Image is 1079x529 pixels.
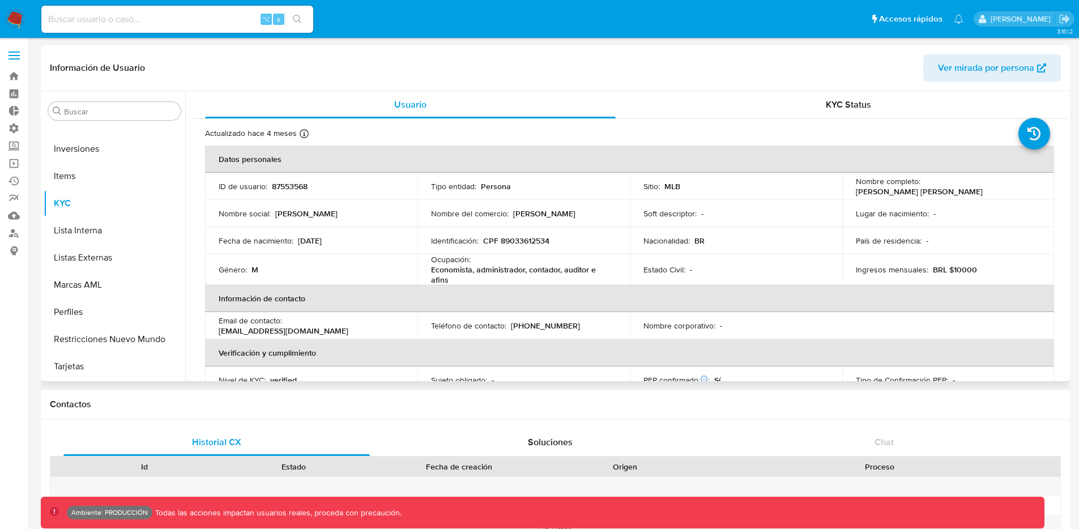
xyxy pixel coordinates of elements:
[511,321,580,331] p: [PHONE_NUMBER]
[270,375,297,385] p: verified
[707,461,1052,472] div: Proceso
[431,375,487,385] p: Sujeto obligado :
[954,14,963,24] a: Notificaciones
[643,236,690,246] p: Nacionalidad :
[64,106,176,117] input: Buscar
[44,163,185,190] button: Items
[298,236,322,246] p: [DATE]
[219,375,266,385] p: Nivel de KYC :
[285,11,309,27] button: search-icon
[44,298,185,326] button: Perfiles
[701,208,703,219] p: -
[44,217,185,244] button: Lista Interna
[219,315,282,326] p: Email de contacto :
[694,236,705,246] p: BR
[219,181,267,191] p: ID de usuario :
[431,321,506,331] p: Teléfono de contacto :
[376,461,543,472] div: Fecha de creación
[219,236,293,246] p: Fecha de nacimiento :
[856,208,929,219] p: Lugar de nacimiento :
[431,264,612,285] p: Economista, administrador, contador, auditor e afins
[44,244,185,271] button: Listas Externas
[205,128,297,139] p: Actualizado hace 4 meses
[643,375,710,385] p: PEP confirmado :
[41,12,313,27] input: Buscar usuario o caso...
[275,208,338,219] p: [PERSON_NAME]
[44,353,185,380] button: Tarjetas
[856,264,928,275] p: Ingresos mensuales :
[44,271,185,298] button: Marcas AML
[205,339,1054,366] th: Verificación y cumplimiento
[44,135,185,163] button: Inversiones
[481,181,511,191] p: Persona
[643,264,685,275] p: Estado Civil :
[483,236,549,246] p: CPF 89033612534
[856,236,922,246] p: País de residencia :
[879,13,942,25] span: Accesos rápidos
[192,436,241,449] span: Historial CX
[227,461,360,472] div: Estado
[938,54,1034,82] span: Ver mirada por persona
[953,375,955,385] p: -
[991,14,1055,24] p: joaquin.galliano@mercadolibre.com
[643,321,715,331] p: Nombre corporativo :
[690,264,692,275] p: -
[53,106,62,116] button: Buscar
[219,264,247,275] p: Género :
[50,399,1061,410] h1: Contactos
[826,98,871,111] span: KYC Status
[875,436,894,449] span: Chat
[277,14,280,24] span: s
[856,375,948,385] p: Tipo de Confirmación PEP :
[251,264,258,275] p: M
[205,285,1054,312] th: Información de contacto
[50,62,145,74] h1: Información de Usuario
[262,14,270,24] span: ⌥
[933,208,936,219] p: -
[431,236,479,246] p: Identificación :
[71,510,148,515] p: Ambiente: PRODUCCIÓN
[219,326,348,336] p: [EMAIL_ADDRESS][DOMAIN_NAME]
[205,146,1054,173] th: Datos personales
[926,236,928,246] p: -
[513,208,575,219] p: [PERSON_NAME]
[492,375,494,385] p: -
[152,507,402,518] p: Todas las acciones impactan usuarios reales, proceda con precaución.
[923,54,1061,82] button: Ver mirada por persona
[431,208,509,219] p: Nombre del comercio :
[219,208,271,219] p: Nombre social :
[272,181,308,191] p: 87553568
[394,98,427,111] span: Usuario
[1059,13,1071,25] a: Salir
[856,186,983,197] p: [PERSON_NAME] [PERSON_NAME]
[933,264,977,275] p: BRL $10000
[643,181,660,191] p: Sitio :
[44,326,185,353] button: Restricciones Nuevo Mundo
[714,375,720,385] p: Sí
[78,461,211,472] div: Id
[431,254,471,264] p: Ocupación :
[643,208,697,219] p: Soft descriptor :
[431,181,476,191] p: Tipo entidad :
[856,176,920,186] p: Nombre completo :
[44,190,185,217] button: KYC
[558,461,692,472] div: Origen
[720,321,722,331] p: -
[528,436,573,449] span: Soluciones
[664,181,680,191] p: MLB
